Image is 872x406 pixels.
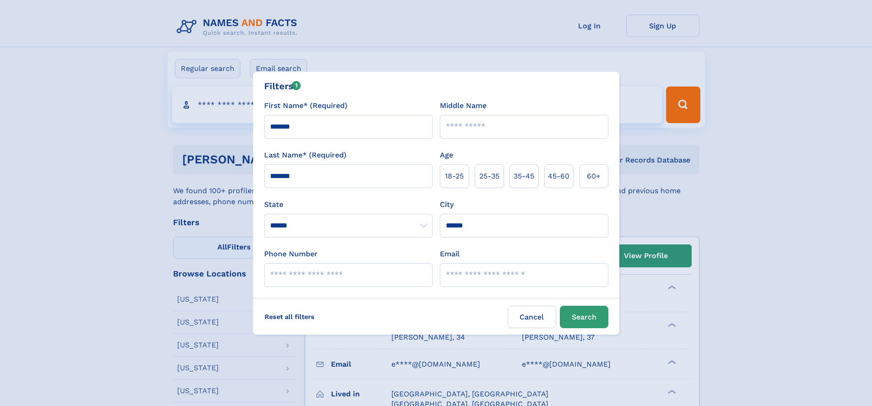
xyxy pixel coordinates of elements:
[264,150,347,161] label: Last Name* (Required)
[440,150,453,161] label: Age
[587,171,601,182] span: 60+
[264,199,433,210] label: State
[440,249,460,260] label: Email
[264,249,318,260] label: Phone Number
[548,171,569,182] span: 45‑60
[440,199,454,210] label: City
[508,306,556,328] label: Cancel
[440,100,487,111] label: Middle Name
[560,306,608,328] button: Search
[479,171,499,182] span: 25‑35
[259,306,320,328] label: Reset all filters
[264,79,301,93] div: Filters
[514,171,534,182] span: 35‑45
[445,171,464,182] span: 18‑25
[264,100,347,111] label: First Name* (Required)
